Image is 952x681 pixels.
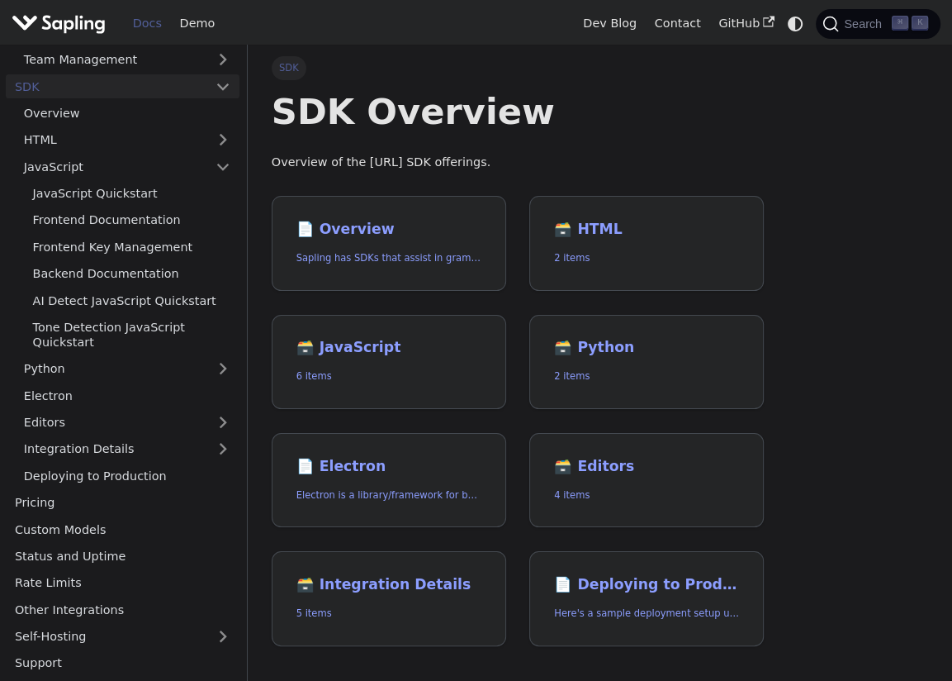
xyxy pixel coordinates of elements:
[646,11,710,36] a: Contact
[6,491,239,515] a: Pricing
[24,182,239,206] a: JavaScript Quickstart
[529,196,764,291] a: 🗃️ HTML2 items
[272,56,765,79] nav: Breadcrumbs
[12,12,111,36] a: Sapling.ai
[272,196,506,291] a: 📄️ OverviewSapling has SDKs that assist in grammar checking text for Python and JavaScript, and a...
[272,153,765,173] p: Overview of the [URL] SDK offerings.
[24,316,239,355] a: Tone Detection JavaScript Quickstart
[296,339,481,357] h2: JavaScript
[554,250,739,266] p: 2 items
[296,250,481,266] p: Sapling has SDKs that assist in grammar checking text for Python and JavaScript, and an HTTP API ...
[15,155,239,179] a: JavaScript
[6,517,239,541] a: Custom Models
[24,208,239,232] a: Frontend Documentation
[6,74,206,98] a: SDK
[529,315,764,410] a: 🗃️ Python2 items
[24,288,239,312] a: AI Detect JavaScript Quickstart
[529,551,764,646] a: 📄️ Deploying to ProductionHere's a sample deployment setup using the JavaScript SDK along with a ...
[296,576,481,594] h2: Integration Details
[6,545,239,569] a: Status and Uptime
[24,235,239,259] a: Frontend Key Management
[15,411,206,435] a: Editors
[554,339,739,357] h2: Python
[15,437,239,461] a: Integration Details
[6,598,239,621] a: Other Integrations
[816,9,940,39] button: Search (Command+K)
[171,11,224,36] a: Demo
[6,651,239,675] a: Support
[6,625,239,649] a: Self-Hosting
[272,56,306,79] span: SDK
[839,17,892,31] span: Search
[24,262,239,286] a: Backend Documentation
[892,16,908,31] kbd: ⌘
[15,464,239,488] a: Deploying to Production
[296,458,481,476] h2: Electron
[709,11,783,36] a: GitHub
[296,606,481,621] p: 5 items
[554,369,739,384] p: 2 items
[574,11,645,36] a: Dev Blog
[296,221,481,239] h2: Overview
[15,102,239,126] a: Overview
[272,433,506,528] a: 📄️ ElectronElectron is a library/framework for building cross-platform desktop apps with JavaScri...
[912,16,928,31] kbd: K
[15,48,239,72] a: Team Management
[206,411,239,435] button: Expand sidebar category 'Editors'
[272,551,506,646] a: 🗃️ Integration Details5 items
[272,89,765,134] h1: SDK Overview
[784,12,808,36] button: Switch between dark and light mode (currently system mode)
[554,458,739,476] h2: Editors
[15,357,239,381] a: Python
[554,221,739,239] h2: HTML
[554,488,739,503] p: 4 items
[6,571,239,595] a: Rate Limits
[296,488,481,503] p: Electron is a library/framework for building cross-platform desktop apps with JavaScript, HTML, a...
[12,12,106,36] img: Sapling.ai
[15,128,239,152] a: HTML
[272,315,506,410] a: 🗃️ JavaScript6 items
[554,606,739,621] p: Here's a sample deployment setup using the JavaScript SDK along with a Python backend.
[529,433,764,528] a: 🗃️ Editors4 items
[554,576,739,594] h2: Deploying to Production
[206,74,239,98] button: Collapse sidebar category 'SDK'
[15,383,239,407] a: Electron
[124,11,171,36] a: Docs
[296,369,481,384] p: 6 items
